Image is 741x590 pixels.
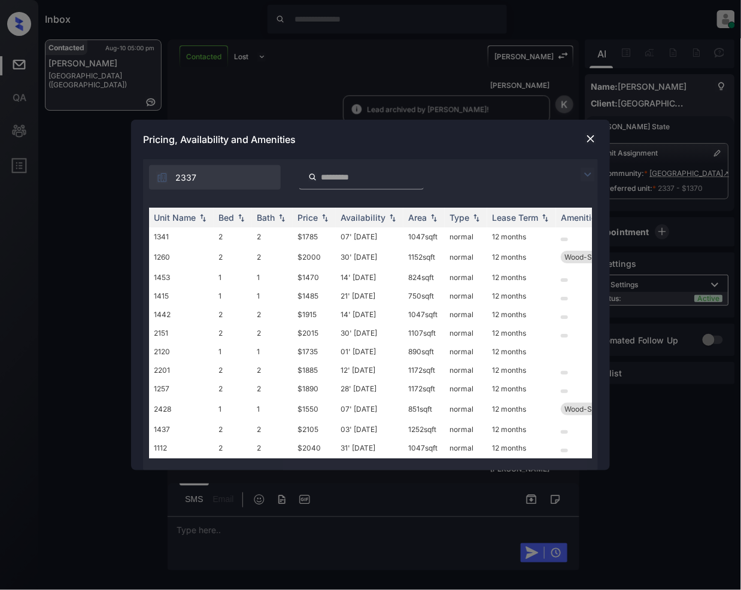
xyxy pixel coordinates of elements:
td: 2 [214,246,252,268]
img: sorting [539,214,551,222]
td: normal [445,324,487,342]
td: $2015 [293,324,336,342]
td: 12 months [487,457,556,476]
td: 2 [252,379,293,398]
td: 12 months [487,379,556,398]
td: 1 [214,457,252,476]
td: 12 months [487,398,556,420]
td: 1047 sqft [403,227,445,246]
td: normal [445,287,487,305]
td: normal [445,457,487,476]
td: 2 [214,439,252,457]
td: 1172 sqft [403,379,445,398]
td: 2151 [149,324,214,342]
td: 12 months [487,342,556,361]
td: 12 months [487,268,556,287]
td: 890 sqft [403,457,445,476]
td: 2 [214,305,252,324]
td: 31' [DATE] [336,439,403,457]
td: 1 [252,398,293,420]
td: normal [445,361,487,379]
td: 1047 sqft [403,439,445,457]
td: 1150 [149,457,214,476]
td: 1257 [149,379,214,398]
div: Amenities [561,212,601,223]
img: sorting [276,214,288,222]
div: Area [408,212,427,223]
img: sorting [197,214,209,222]
span: Wood-Style Floo... [564,405,626,413]
td: $1890 [293,379,336,398]
td: 23' [DATE] [336,457,403,476]
div: Availability [341,212,385,223]
td: 03' [DATE] [336,420,403,439]
td: normal [445,227,487,246]
td: 1 [252,457,293,476]
img: icon-zuma [308,172,317,183]
div: Lease Term [492,212,538,223]
td: 2 [214,361,252,379]
div: Bath [257,212,275,223]
td: 2 [252,246,293,268]
td: $2040 [293,439,336,457]
img: sorting [470,214,482,222]
td: 2 [252,420,293,439]
td: 2 [214,227,252,246]
td: normal [445,398,487,420]
td: 750 sqft [403,287,445,305]
td: 30' [DATE] [336,246,403,268]
td: 1172 sqft [403,361,445,379]
td: 07' [DATE] [336,227,403,246]
td: 28' [DATE] [336,379,403,398]
td: 1 [214,268,252,287]
td: 14' [DATE] [336,268,403,287]
td: 1453 [149,268,214,287]
td: 1260 [149,246,214,268]
td: 2120 [149,342,214,361]
img: sorting [235,214,247,222]
td: normal [445,268,487,287]
div: Bed [218,212,234,223]
td: normal [445,420,487,439]
span: Wood-Style Floo... [564,253,626,261]
div: Type [450,212,469,223]
td: $1740 [293,457,336,476]
div: Unit Name [154,212,196,223]
div: Pricing, Availability and Amenities [131,120,610,159]
td: 824 sqft [403,268,445,287]
td: 1 [252,268,293,287]
td: 2 [252,439,293,457]
td: 12 months [487,420,556,439]
td: 1252 sqft [403,420,445,439]
td: 12 months [487,287,556,305]
td: 2 [252,361,293,379]
td: 1107 sqft [403,324,445,342]
img: sorting [428,214,440,222]
td: normal [445,342,487,361]
td: 12 months [487,324,556,342]
td: 14' [DATE] [336,305,403,324]
td: 1112 [149,439,214,457]
td: 12 months [487,305,556,324]
img: sorting [319,214,331,222]
span: 2337 [175,171,196,184]
td: normal [445,305,487,324]
img: icon-zuma [581,168,595,182]
td: 12' [DATE] [336,361,403,379]
td: normal [445,379,487,398]
td: 07' [DATE] [336,398,403,420]
img: icon-zuma [156,172,168,184]
td: 1047 sqft [403,305,445,324]
td: 12 months [487,361,556,379]
td: 30' [DATE] [336,324,403,342]
div: Price [297,212,318,223]
td: 2 [252,324,293,342]
td: 12 months [487,227,556,246]
td: 2 [252,227,293,246]
td: 12 months [487,246,556,268]
td: 2 [214,324,252,342]
td: 1415 [149,287,214,305]
td: normal [445,439,487,457]
td: $1915 [293,305,336,324]
td: 2201 [149,361,214,379]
